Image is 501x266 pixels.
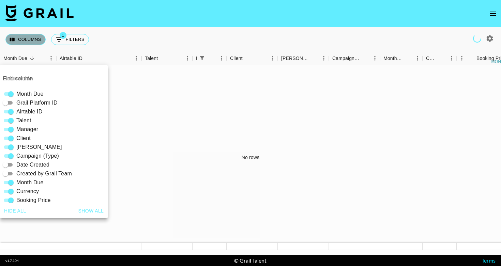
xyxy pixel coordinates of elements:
[227,52,278,65] div: Client
[60,52,82,65] div: Airtable ID
[5,5,74,21] img: Grail Talent
[437,53,446,63] button: Sort
[380,52,423,65] div: Month Due
[467,53,476,63] button: Sort
[76,205,107,217] button: Show all
[383,52,403,65] div: Month Due
[370,53,380,63] button: Menu
[234,257,267,264] div: © Grail Talent
[230,52,243,65] div: Client
[268,53,278,63] button: Menu
[412,53,423,63] button: Menu
[60,32,66,39] span: 1
[281,52,309,65] div: [PERSON_NAME]
[319,53,329,63] button: Menu
[5,34,46,45] button: Select columns
[3,52,27,65] div: Month Due
[207,53,216,63] button: Sort
[473,34,481,43] span: Refreshing users, talent, clients, campaigns, managers...
[131,53,141,63] button: Menu
[16,116,31,125] span: Talent
[182,53,193,63] button: Menu
[403,53,412,63] button: Sort
[446,53,457,63] button: Menu
[16,170,72,178] span: Created by Grail Team
[16,90,44,98] span: Month Due
[46,53,56,63] button: Menu
[329,52,380,65] div: Campaign (Type)
[216,53,227,63] button: Menu
[27,53,37,63] button: Sort
[16,125,38,134] span: Manager
[16,161,49,169] span: Date Created
[145,52,158,65] div: Talent
[360,53,370,63] button: Sort
[3,73,105,84] input: Column title
[16,152,59,160] span: Campaign (Type)
[51,34,89,45] button: Show filters
[16,134,31,142] span: Client
[16,196,51,204] span: Booking Price
[196,52,197,65] div: Manager
[16,187,39,195] span: Currency
[158,53,167,63] button: Sort
[197,53,207,63] div: 1 active filter
[1,205,29,217] button: Hide all
[278,52,329,65] div: Booker
[56,52,141,65] div: Airtable ID
[16,99,58,107] span: Grail Platform ID
[197,53,207,63] button: Show filters
[482,257,496,264] a: Terms
[423,52,457,65] div: Currency
[309,53,319,63] button: Sort
[16,108,42,116] span: Airtable ID
[82,53,92,63] button: Sort
[141,52,193,65] div: Talent
[457,53,467,63] button: Menu
[193,52,227,65] div: Manager
[486,7,500,20] button: open drawer
[332,52,360,65] div: Campaign (Type)
[5,259,19,263] div: v 1.7.104
[16,178,44,187] span: Month Due
[426,52,437,65] div: Currency
[16,143,62,151] span: [PERSON_NAME]
[243,53,252,63] button: Sort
